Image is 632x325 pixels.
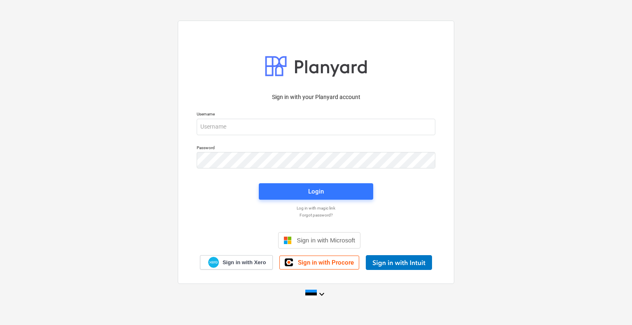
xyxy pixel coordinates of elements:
span: Sign in with Xero [223,259,266,266]
span: Sign in with Microsoft [297,237,355,244]
div: Login [308,186,324,197]
p: Password [197,145,435,152]
input: Username [197,119,435,135]
a: Sign in with Procore [279,256,359,270]
img: Xero logo [208,257,219,268]
i: keyboard_arrow_down [317,289,327,299]
a: Forgot password? [193,212,439,218]
p: Sign in with your Planyard account [197,93,435,101]
span: Sign in with Procore [298,259,354,266]
a: Log in with magic link [193,205,439,211]
img: Microsoft logo [283,236,292,244]
button: Login [259,183,373,200]
p: Username [197,111,435,118]
a: Sign in with Xero [200,255,273,270]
